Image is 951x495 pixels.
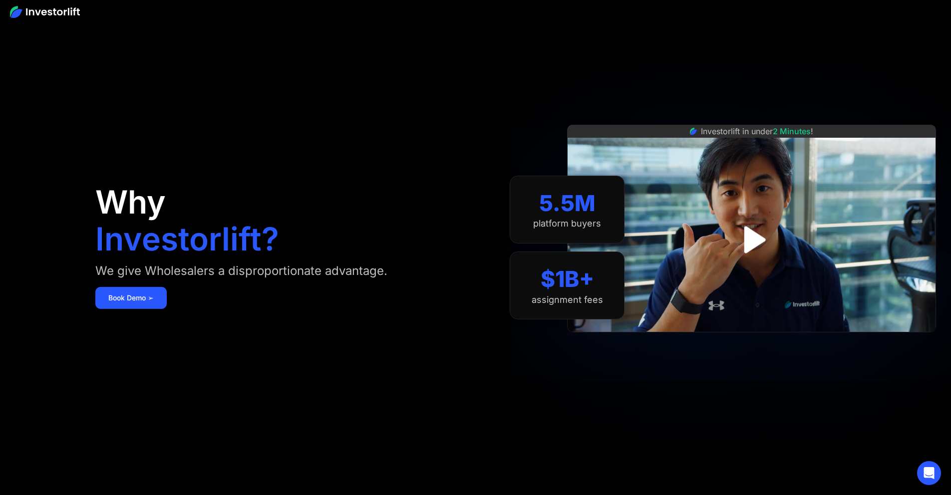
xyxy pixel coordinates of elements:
a: open lightbox [729,218,774,262]
div: assignment fees [532,294,603,305]
iframe: Customer reviews powered by Trustpilot [677,337,827,349]
h1: Investorlift? [95,223,279,255]
div: Investorlift in under ! [701,125,813,137]
div: $1B+ [541,266,594,292]
div: We give Wholesalers a disproportionate advantage. [95,263,387,279]
div: 5.5M [539,190,596,217]
div: platform buyers [533,218,601,229]
h1: Why [95,186,166,218]
span: 2 Minutes [773,126,811,136]
div: Open Intercom Messenger [917,461,941,485]
a: Book Demo ➢ [95,287,167,309]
